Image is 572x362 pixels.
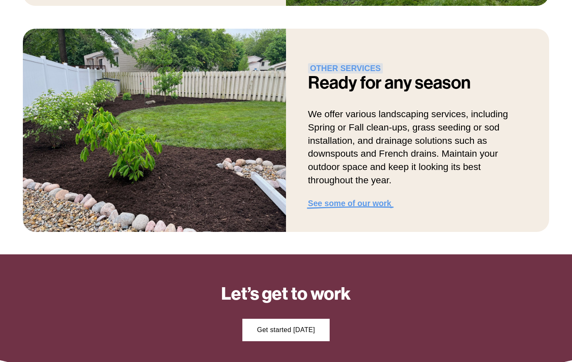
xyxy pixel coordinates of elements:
[221,283,351,304] strong: Let’s get to work
[308,74,505,92] h2: Ready for any season
[308,63,383,74] strong: OTHER SERVICES
[308,108,527,187] p: We offer various landscaping services, including Spring or Fall clean-ups, grass seeding or sod i...
[242,319,330,341] a: Get started [DATE]
[308,199,392,208] a: See some of our work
